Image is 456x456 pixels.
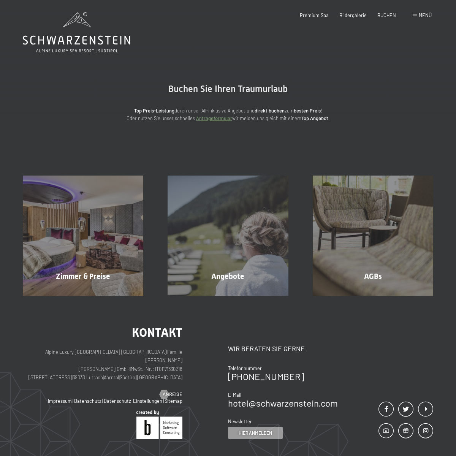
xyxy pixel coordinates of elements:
span: | [119,374,120,380]
span: | [130,366,131,372]
p: durch unser All-inklusive Angebot und zum ! Oder nutzen Sie unser schnelles wir melden uns gleich... [76,107,380,122]
span: | [102,398,103,404]
span: AGBs [364,272,382,281]
span: E-Mail [228,392,241,398]
a: Anfrageformular [196,115,232,121]
span: Angebote [211,272,244,281]
a: Impressum [48,398,72,404]
img: Brandnamic GmbH | Leading Hospitality Solutions [136,410,182,439]
a: BUCHEN [377,12,396,18]
a: Sitemap [165,398,182,404]
span: | [163,398,164,404]
span: Wir beraten Sie gerne [228,344,305,353]
span: | [103,374,104,380]
a: Anreise [160,391,182,398]
a: Buchung AGBs [301,176,445,296]
a: Buchung Angebote [155,176,300,296]
span: | [136,374,137,380]
a: Buchung Zimmer & Preise [11,176,155,296]
strong: direkt buchen [255,108,285,114]
strong: Top Angebot. [301,115,330,121]
span: Zimmer & Preise [56,272,110,281]
a: Premium Spa [300,12,329,18]
a: [PHONE_NUMBER] [228,371,304,382]
strong: besten Preis [294,108,321,114]
span: Kontakt [132,325,182,340]
span: | [166,349,167,355]
strong: Top Preis-Leistung [134,108,174,114]
span: Buchen Sie Ihren Traumurlaub [168,84,288,94]
span: Menü [419,12,432,18]
span: Hier anmelden [239,430,272,436]
a: hotel@schwarzenstein.com [228,397,338,408]
span: Telefonnummer [228,365,262,371]
span: Anreise [163,391,182,398]
p: Alpine Luxury [GEOGRAPHIC_DATA] [GEOGRAPHIC_DATA] Familie [PERSON_NAME] [PERSON_NAME] GmbH MwSt.-... [23,348,182,382]
a: Bildergalerie [339,12,367,18]
span: | [72,374,73,380]
a: Datenschutz [74,398,101,404]
a: Datenschutz-Einstellungen [104,398,162,404]
span: Newsletter [228,418,252,424]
